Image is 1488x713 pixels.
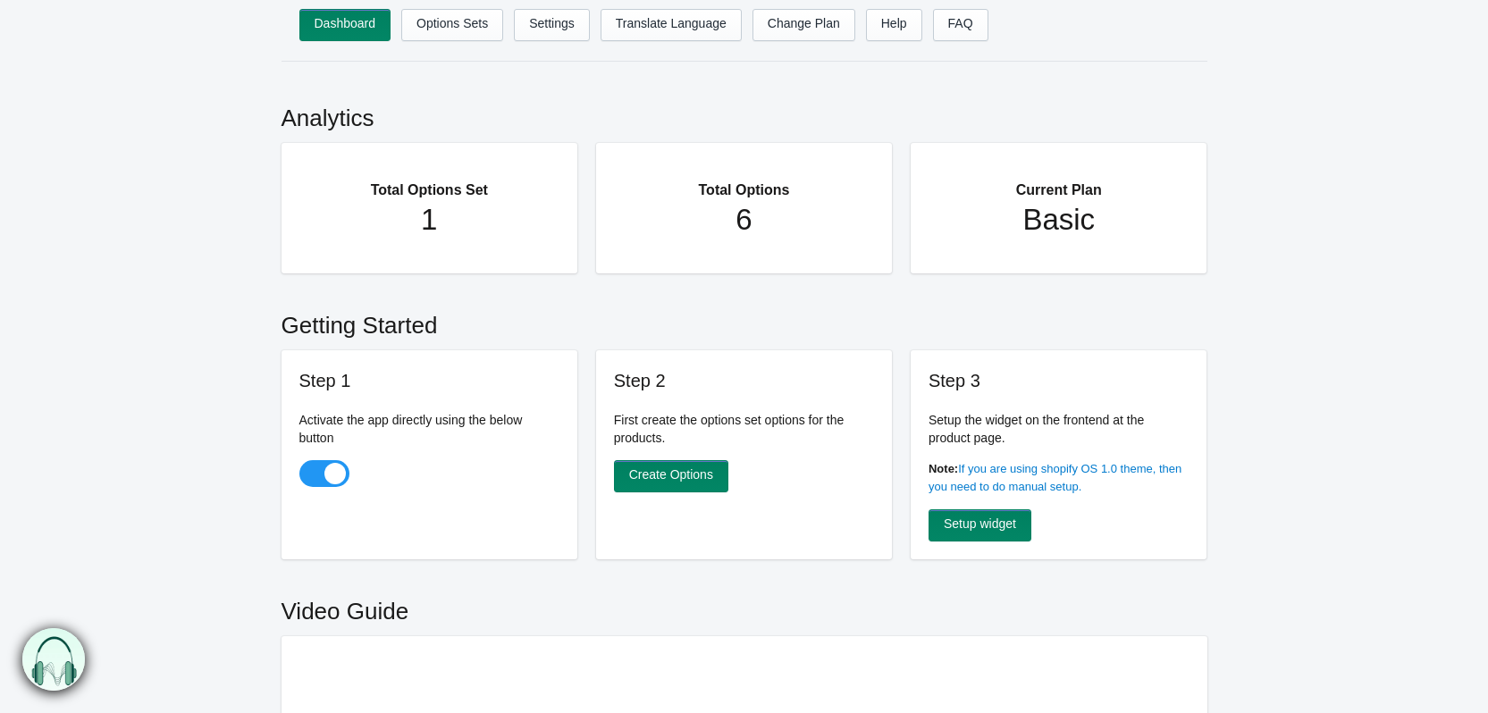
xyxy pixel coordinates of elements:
h2: Current Plan [946,161,1172,202]
h2: Total Options Set [317,161,542,202]
a: Setup widget [929,509,1031,541]
a: If you are using shopify OS 1.0 theme, then you need to do manual setup. [929,462,1181,493]
h2: Video Guide [282,577,1207,636]
img: bxm.png [22,628,85,691]
h3: Step 1 [299,368,560,393]
h1: 1 [317,202,542,238]
p: Setup the widget on the frontend at the product page. [929,411,1190,447]
a: Settings [514,9,590,41]
h2: Total Options [632,161,857,202]
b: Note: [929,462,958,475]
a: FAQ [933,9,988,41]
a: Dashboard [299,9,391,41]
p: Activate the app directly using the below button [299,411,560,447]
a: Help [866,9,922,41]
h2: Getting Started [282,291,1207,350]
h3: Step 2 [614,368,875,393]
h2: Analytics [282,84,1207,143]
a: Change Plan [752,9,855,41]
a: Create Options [614,460,728,492]
h3: Step 3 [929,368,1190,393]
h1: 6 [632,202,857,238]
a: Translate Language [601,9,742,41]
p: First create the options set options for the products. [614,411,875,447]
h1: Basic [946,202,1172,238]
a: Options Sets [401,9,503,41]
